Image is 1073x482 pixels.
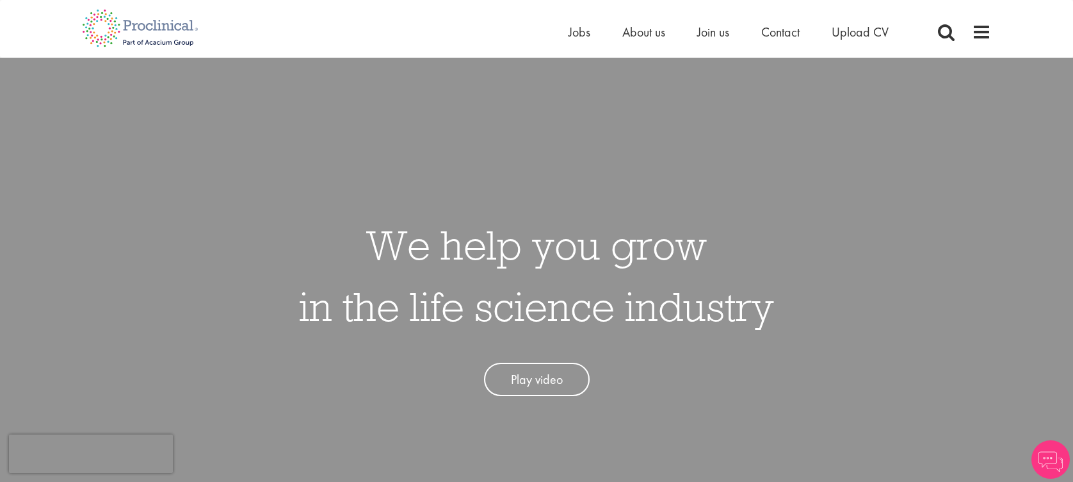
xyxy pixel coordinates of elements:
[622,24,665,40] a: About us
[1031,440,1070,479] img: Chatbot
[484,363,590,397] a: Play video
[299,214,774,337] h1: We help you grow in the life science industry
[832,24,889,40] a: Upload CV
[761,24,800,40] a: Contact
[697,24,729,40] a: Join us
[569,24,590,40] a: Jobs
